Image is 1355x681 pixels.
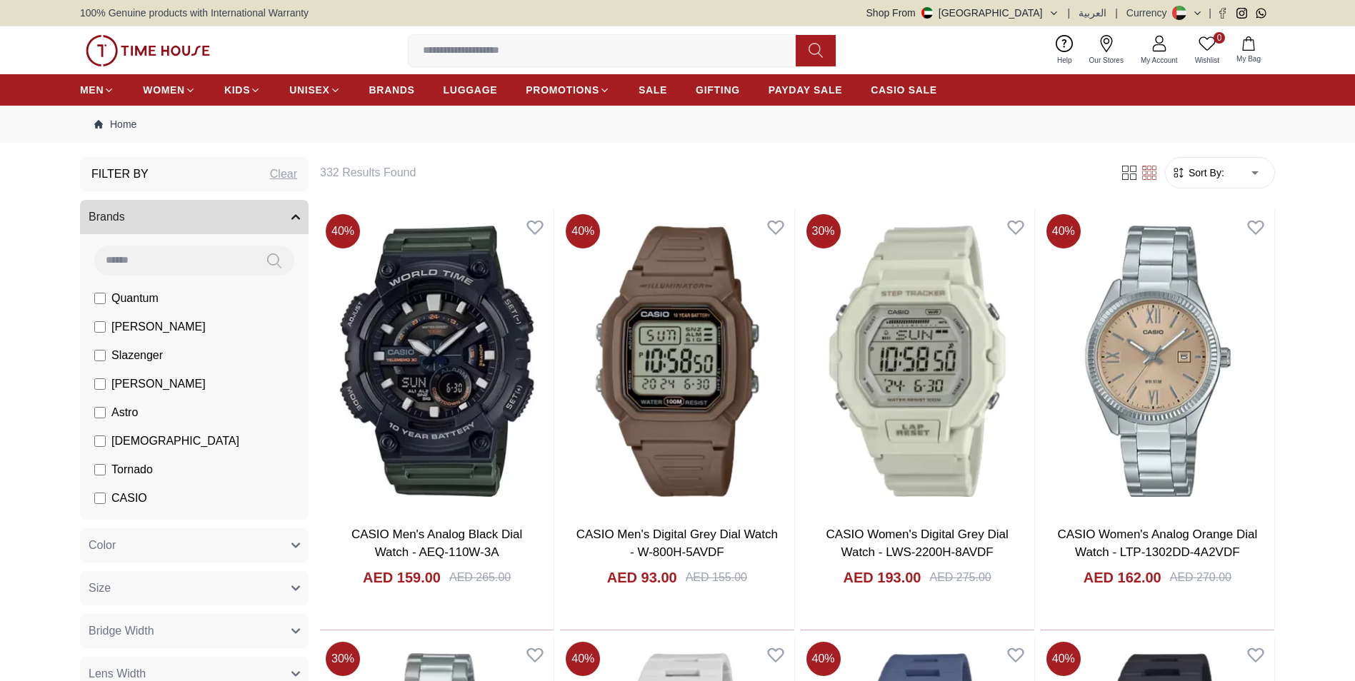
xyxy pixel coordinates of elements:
a: LUGGAGE [444,77,498,103]
a: PAYDAY SALE [769,77,842,103]
a: CASIO Women's Analog Orange Dial Watch - LTP-1302DD-4A2VDF [1057,528,1257,560]
span: Color [89,537,116,554]
span: 40 % [1046,642,1081,676]
a: GIFTING [696,77,740,103]
button: Sort By: [1171,166,1224,180]
span: [PERSON_NAME] [111,375,206,393]
span: CASIO SALE [871,83,937,97]
span: CITIZEN [111,518,156,535]
button: Brands [80,200,309,234]
a: 0Wishlist [1186,32,1228,69]
span: Wishlist [1189,55,1225,66]
a: Facebook [1217,8,1228,19]
div: AED 265.00 [449,569,511,586]
h3: Filter By [91,166,149,183]
button: Size [80,571,309,605]
span: 40 % [1046,214,1081,248]
span: Astro [111,404,138,421]
div: Clear [270,166,297,183]
span: UNISEX [289,83,329,97]
span: Help [1051,55,1078,66]
span: Sort By: [1186,166,1224,180]
span: Slazenger [111,347,163,364]
span: | [1209,6,1211,20]
span: Bridge Width [89,622,154,640]
span: PAYDAY SALE [769,83,842,97]
span: 0 [1214,32,1225,44]
span: | [1115,6,1118,20]
span: 30 % [806,214,841,248]
input: Slazenger [94,350,106,361]
a: CASIO Men's Digital Grey Dial Watch - W-800H-5AVDF [576,528,778,560]
span: 40 % [566,214,600,248]
span: CASIO [111,490,147,507]
span: My Account [1135,55,1184,66]
input: Quantum [94,293,106,304]
img: CASIO Women's Analog Orange Dial Watch - LTP-1302DD-4A2VDF [1041,208,1274,514]
a: WOMEN [143,77,196,103]
span: Tornado [111,461,153,478]
input: CASIO [94,493,106,504]
h4: AED 193.00 [844,567,921,587]
h4: AED 159.00 [363,567,441,587]
span: [DEMOGRAPHIC_DATA] [111,433,239,450]
div: Currency [1126,6,1173,20]
img: CASIO Men's Analog Black Dial Watch - AEQ-110W-3A [320,208,554,514]
img: CASIO Men's Digital Grey Dial Watch - W-800H-5AVDF [560,208,794,514]
span: SALE [639,83,667,97]
span: Brands [89,208,125,226]
a: SALE [639,77,667,103]
button: العربية [1079,6,1106,20]
span: Our Stores [1084,55,1129,66]
img: ... [86,35,210,66]
a: CASIO Men's Analog Black Dial Watch - AEQ-110W-3A [351,528,522,560]
span: 40 % [326,214,360,248]
img: United Arab Emirates [921,7,933,19]
img: CASIO Women's Digital Grey Dial Watch - LWS-2200H-8AVDF [801,208,1034,514]
a: Home [94,117,136,131]
h6: 332 Results Found [320,164,1102,181]
span: Size [89,580,111,597]
a: CASIO Women's Digital Grey Dial Watch - LWS-2200H-8AVDF [826,528,1009,560]
span: MEN [80,83,104,97]
div: AED 155.00 [686,569,747,586]
span: My Bag [1231,54,1266,64]
a: KIDS [224,77,261,103]
h4: AED 162.00 [1084,567,1161,587]
span: LUGGAGE [444,83,498,97]
a: Our Stores [1081,32,1132,69]
button: My Bag [1228,34,1269,67]
div: AED 275.00 [929,569,991,586]
input: [PERSON_NAME] [94,378,106,390]
span: 40 % [806,642,841,676]
span: GIFTING [696,83,740,97]
input: Tornado [94,464,106,475]
span: BRANDS [369,83,415,97]
span: KIDS [224,83,250,97]
button: Shop From[GEOGRAPHIC_DATA] [866,6,1059,20]
span: Quantum [111,290,159,307]
span: 100% Genuine products with International Warranty [80,6,309,20]
span: 30 % [326,642,360,676]
a: UNISEX [289,77,340,103]
button: Color [80,528,309,563]
nav: Breadcrumb [80,106,1275,143]
span: 40 % [566,642,600,676]
a: Instagram [1236,8,1247,19]
h4: AED 93.00 [607,567,677,587]
span: WOMEN [143,83,185,97]
a: PROMOTIONS [526,77,610,103]
input: Astro [94,407,106,418]
span: [PERSON_NAME] [111,318,206,336]
a: BRANDS [369,77,415,103]
input: [PERSON_NAME] [94,321,106,333]
a: Help [1049,32,1081,69]
a: Whatsapp [1256,8,1266,19]
button: Bridge Width [80,614,309,648]
span: PROMOTIONS [526,83,599,97]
